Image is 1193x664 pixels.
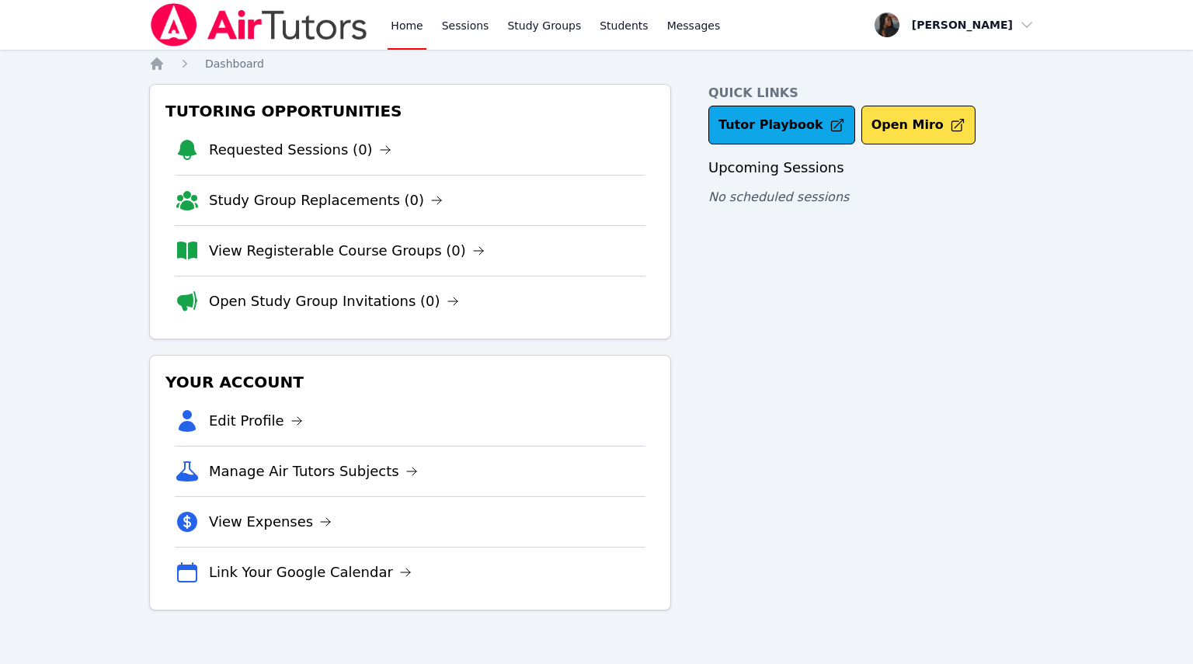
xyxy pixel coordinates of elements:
[205,56,264,71] a: Dashboard
[209,240,485,262] a: View Registerable Course Groups (0)
[861,106,976,144] button: Open Miro
[209,461,418,482] a: Manage Air Tutors Subjects
[162,368,658,396] h3: Your Account
[205,57,264,70] span: Dashboard
[708,84,1044,103] h4: Quick Links
[667,18,721,33] span: Messages
[708,189,849,204] span: No scheduled sessions
[209,139,391,161] a: Requested Sessions (0)
[209,410,303,432] a: Edit Profile
[162,97,658,125] h3: Tutoring Opportunities
[209,189,443,211] a: Study Group Replacements (0)
[149,56,1044,71] nav: Breadcrumb
[209,511,332,533] a: View Expenses
[708,157,1044,179] h3: Upcoming Sessions
[209,290,459,312] a: Open Study Group Invitations (0)
[209,561,412,583] a: Link Your Google Calendar
[708,106,855,144] a: Tutor Playbook
[149,3,369,47] img: Air Tutors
